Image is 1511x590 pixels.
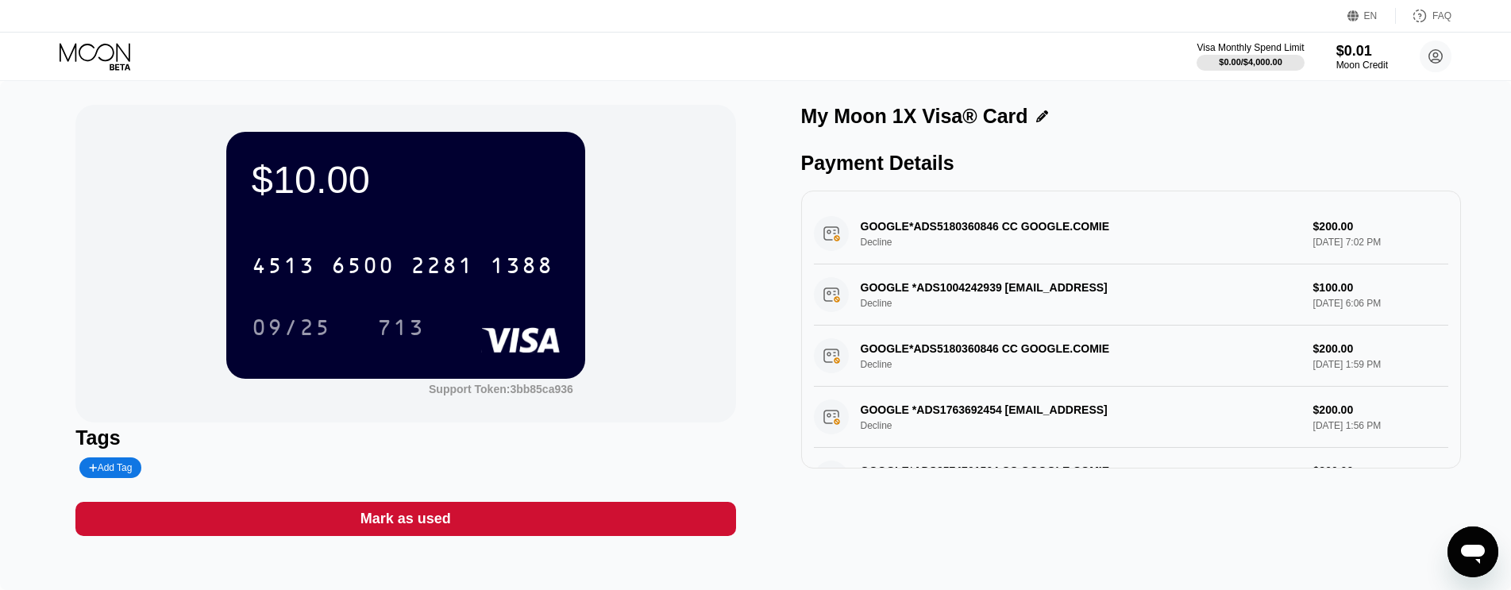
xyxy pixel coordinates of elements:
div: Mark as used [75,502,735,536]
div: FAQ [1432,10,1451,21]
div: Payment Details [801,152,1461,175]
div: 2281 [411,255,474,280]
div: 09/25 [240,307,343,347]
div: Mark as used [360,510,451,528]
div: $10.00 [252,157,560,202]
div: Visa Monthly Spend Limit$0.00/$4,000.00 [1197,42,1304,71]
div: EN [1347,8,1396,24]
div: 6500 [331,255,395,280]
div: My Moon 1X Visa® Card [801,105,1028,128]
div: $0.01 [1336,43,1388,60]
div: 4513 [252,255,315,280]
div: 4513650022811388 [242,245,563,285]
div: Support Token:3bb85ca936 [429,383,573,395]
div: FAQ [1396,8,1451,24]
div: $0.01Moon Credit [1336,43,1388,71]
div: 1388 [490,255,553,280]
div: 713 [365,307,437,347]
div: Moon Credit [1336,60,1388,71]
div: 09/25 [252,317,331,342]
div: Tags [75,426,735,449]
div: Support Token: 3bb85ca936 [429,383,573,395]
div: EN [1364,10,1378,21]
div: 713 [377,317,425,342]
iframe: Button to launch messaging window [1447,526,1498,577]
div: Add Tag [89,462,132,473]
div: Add Tag [79,457,141,478]
div: $0.00 / $4,000.00 [1219,57,1282,67]
div: Visa Monthly Spend Limit [1197,42,1304,53]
